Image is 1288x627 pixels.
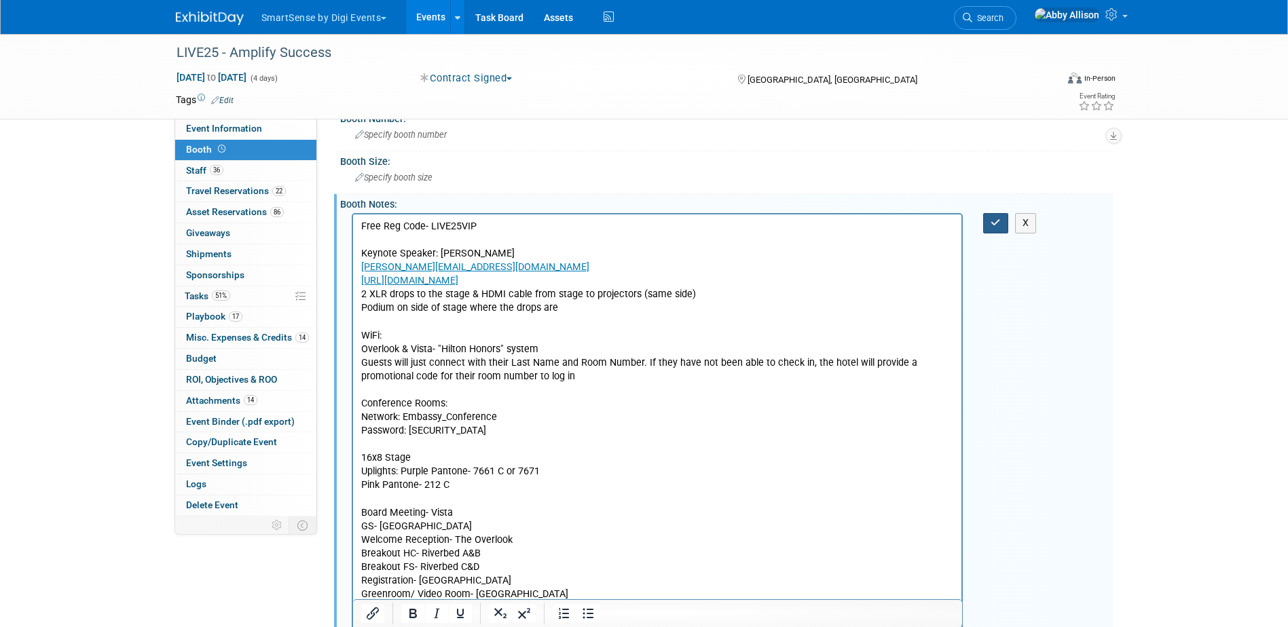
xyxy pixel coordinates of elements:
a: ROI, Objectives & ROO [175,370,316,390]
button: X [1015,213,1037,233]
a: Attachments14 [175,391,316,411]
img: Abby Allison [1034,7,1100,22]
span: [DATE] [DATE] [176,71,247,83]
a: Budget [175,349,316,369]
span: Specify booth number [355,130,447,140]
span: ROI, Objectives & ROO [186,374,277,385]
div: In-Person [1084,73,1116,83]
td: Tags [176,93,234,107]
button: Numbered list [553,604,576,623]
a: Misc. Expenses & Credits14 [175,328,316,348]
a: Event Information [175,119,316,139]
a: Search [954,6,1016,30]
div: Booth Notes: [340,194,1113,211]
a: Tasks51% [175,286,316,307]
button: Insert/edit link [361,604,384,623]
span: [GEOGRAPHIC_DATA], [GEOGRAPHIC_DATA] [748,75,917,85]
span: Copy/Duplicate Event [186,436,277,447]
span: 17 [229,311,242,322]
button: Superscript [513,604,536,623]
span: 14 [244,395,257,405]
span: Booth [186,144,228,155]
a: Sponsorships [175,265,316,286]
div: Event Format [976,71,1116,91]
button: Contract Signed [416,71,517,85]
button: Bold [401,604,424,623]
span: 14 [295,332,309,343]
span: Travel Reservations [186,185,286,196]
span: 86 [270,207,284,217]
span: Sponsorships [186,269,244,280]
a: Shipments [175,244,316,265]
span: Asset Reservations [186,206,284,217]
a: Travel Reservations22 [175,181,316,202]
td: Toggle Event Tabs [289,516,316,534]
div: Event Rating [1078,93,1115,100]
span: (4 days) [249,74,278,83]
a: Asset Reservations86 [175,202,316,223]
span: Attachments [186,395,257,406]
a: Logs [175,474,316,495]
span: 51% [212,290,230,301]
div: Booth Size: [340,151,1113,168]
button: Italic [425,604,448,623]
span: Specify booth size [355,172,433,183]
a: Playbook17 [175,307,316,327]
span: Event Information [186,123,262,134]
a: Event Settings [175,453,316,474]
span: Misc. Expenses & Credits [186,332,309,343]
span: Giveaways [186,227,230,238]
button: Subscript [489,604,512,623]
span: Event Settings [186,457,247,468]
img: ExhibitDay [176,12,244,25]
span: Tasks [185,290,230,301]
span: Logs [186,478,206,489]
span: Staff [186,165,223,176]
button: Underline [449,604,472,623]
a: Copy/Duplicate Event [175,432,316,453]
span: Search [972,13,1004,23]
span: Delete Event [186,499,238,510]
a: Delete Event [175,495,316,516]
div: LIVE25 - Amplify Success [172,41,1036,65]
a: Staff36 [175,161,316,181]
a: Booth [175,140,316,160]
a: Giveaways [175,223,316,244]
span: Shipments [186,248,232,259]
td: Personalize Event Tab Strip [265,516,289,534]
span: Budget [186,353,217,364]
a: Edit [211,96,234,105]
img: Format-Inperson.png [1068,73,1082,83]
span: 36 [210,165,223,175]
span: Event Binder (.pdf export) [186,416,295,427]
span: 22 [272,186,286,196]
a: Event Binder (.pdf export) [175,412,316,432]
span: to [205,72,218,83]
button: Bullet list [576,604,600,623]
span: Booth not reserved yet [215,144,228,154]
span: Playbook [186,311,242,322]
